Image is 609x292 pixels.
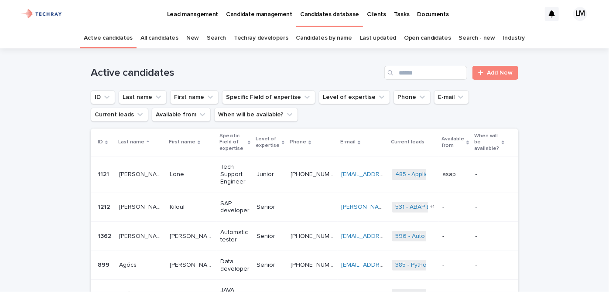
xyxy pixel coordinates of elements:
p: SAP developer [220,200,250,215]
a: 531 - ABAP Entwickler Berater-Senior [395,204,498,211]
p: Senior [257,204,284,211]
button: First name [170,90,219,104]
div: LM [573,7,587,21]
p: asap [442,169,458,178]
p: - [442,231,446,240]
a: Open candidates [404,28,451,48]
span: + 1 [430,204,435,210]
p: Available from [441,134,464,150]
button: E-mail [434,90,469,104]
a: Techray developers [234,28,288,48]
p: Kiloul [170,202,186,211]
p: ID [98,137,103,147]
p: Senior [257,233,284,240]
a: [EMAIL_ADDRESS][DOMAIN_NAME] [341,262,440,268]
p: Level of expertise [256,134,280,150]
button: When will be available? [214,108,298,122]
span: Add New [487,70,513,76]
p: [PERSON_NAME] [170,231,215,240]
button: Last name [119,90,167,104]
a: All candidates [140,28,178,48]
p: 1121 [98,169,111,178]
p: - [476,233,504,240]
a: 596 - Auto tester-Senior [395,233,464,240]
a: 385 - Python fejlesztő (medior/senior)-Medior [395,261,522,269]
p: Last name [118,137,144,147]
a: [PHONE_NUMBER] [291,262,342,268]
button: Phone [393,90,431,104]
p: - [442,202,446,211]
p: Phone [290,137,306,147]
p: Data developer [220,258,250,273]
a: Industry [503,28,525,48]
a: New [186,28,199,48]
h1: Active candidates [91,67,381,79]
p: 1362 [98,231,113,240]
p: - [476,204,504,211]
a: [PHONE_NUMBER] [291,233,342,239]
p: Agócs [119,260,138,269]
tr: 899899 AgócsAgócs [PERSON_NAME][PERSON_NAME] Data developerSenior[PHONE_NUMBER] [EMAIL_ADDRESS][D... [91,251,518,280]
img: xG6Muz3VQV2JDbePcW7p [17,5,66,23]
p: When will be available? [475,131,500,153]
p: 1212 [98,202,112,211]
p: [PERSON_NAME] [119,169,164,178]
p: [PERSON_NAME] [119,231,164,240]
p: Automatic tester [220,229,250,244]
p: - [476,171,504,178]
p: 899 [98,260,111,269]
button: ID [91,90,115,104]
p: [PERSON_NAME] [170,260,215,269]
p: Specific Field of expertise [219,131,246,153]
p: E-mail [340,137,356,147]
a: 485 - Application Support Engineer (SAP MOM) -Medior [395,171,549,178]
a: [PERSON_NAME][EMAIL_ADDRESS][DOMAIN_NAME] [341,204,487,210]
button: Current leads [91,108,148,122]
tr: 12121212 [PERSON_NAME][PERSON_NAME] KiloulKiloul SAP developerSenior [PERSON_NAME][EMAIL_ADDRESS]... [91,193,518,222]
a: Add New [472,66,518,80]
p: Junior [257,171,284,178]
a: Search [207,28,226,48]
button: Level of expertise [319,90,390,104]
p: Senior [257,261,284,269]
a: Active candidates [84,28,133,48]
p: First name [169,137,195,147]
p: Tech Support Engineer [220,163,250,185]
p: Current leads [391,137,424,147]
p: - [442,260,446,269]
a: Search - new [459,28,495,48]
a: [PHONE_NUMBER] [291,171,342,177]
tr: 11211121 [PERSON_NAME][PERSON_NAME] LoneLone Tech Support EngineerJunior[PHONE_NUMBER] [EMAIL_ADD... [91,156,518,193]
a: [EMAIL_ADDRESS][DOMAIN_NAME] [341,233,440,239]
button: Specific Field of expertise [222,90,315,104]
tr: 13621362 [PERSON_NAME][PERSON_NAME] [PERSON_NAME][PERSON_NAME] Automatic testerSenior[PHONE_NUMBE... [91,222,518,251]
p: Lone [170,169,186,178]
p: [PERSON_NAME] [119,202,164,211]
a: [EMAIL_ADDRESS][DOMAIN_NAME] [341,171,440,177]
p: - [476,261,504,269]
button: Available from [152,108,211,122]
input: Search [384,66,467,80]
a: Last updated [360,28,396,48]
a: Candidates by name [296,28,352,48]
